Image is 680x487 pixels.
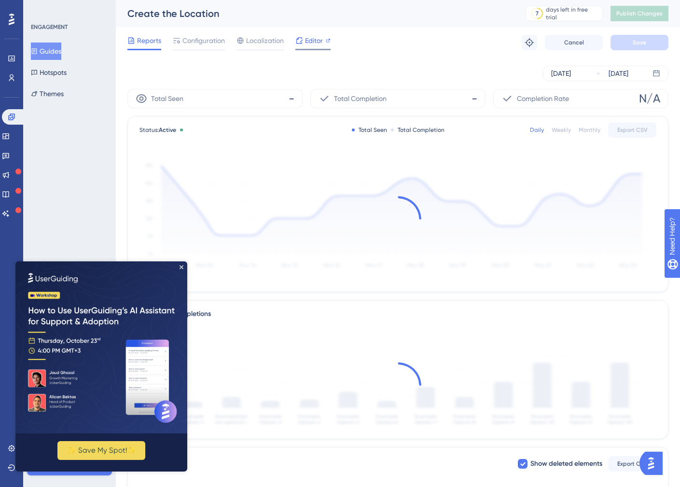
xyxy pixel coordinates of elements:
[472,91,477,106] span: -
[611,35,668,50] button: Save
[23,2,60,14] span: Need Help?
[517,93,569,104] span: Completion Rate
[616,10,663,17] span: Publish Changes
[639,449,668,478] iframe: UserGuiding AI Assistant Launcher
[159,127,176,133] span: Active
[609,68,628,79] div: [DATE]
[139,126,176,134] span: Status:
[127,7,501,20] div: Create the Location
[42,180,130,199] button: ✨ Save My Spot!✨
[391,126,444,134] div: Total Completion
[546,6,599,21] div: days left in free trial
[289,91,294,106] span: -
[608,456,656,472] button: Export CSV
[608,122,656,138] button: Export CSV
[633,39,646,46] span: Save
[31,43,61,60] button: Guides
[137,35,161,46] span: Reports
[551,68,571,79] div: [DATE]
[182,35,225,46] span: Configuration
[31,64,67,81] button: Hotspots
[530,126,544,134] div: Daily
[530,458,602,470] span: Show deleted elements
[334,93,387,104] span: Total Completion
[246,35,284,46] span: Localization
[617,126,648,134] span: Export CSV
[611,6,668,21] button: Publish Changes
[305,35,323,46] span: Editor
[639,91,660,106] span: N/A
[564,39,584,46] span: Cancel
[164,4,168,8] div: Close Preview
[552,126,571,134] div: Weekly
[545,35,603,50] button: Cancel
[579,126,600,134] div: Monthly
[151,93,183,104] span: Total Seen
[352,126,387,134] div: Total Seen
[536,10,539,17] div: 7
[31,85,64,102] button: Themes
[617,460,648,468] span: Export CSV
[31,23,68,31] div: ENGAGEMENT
